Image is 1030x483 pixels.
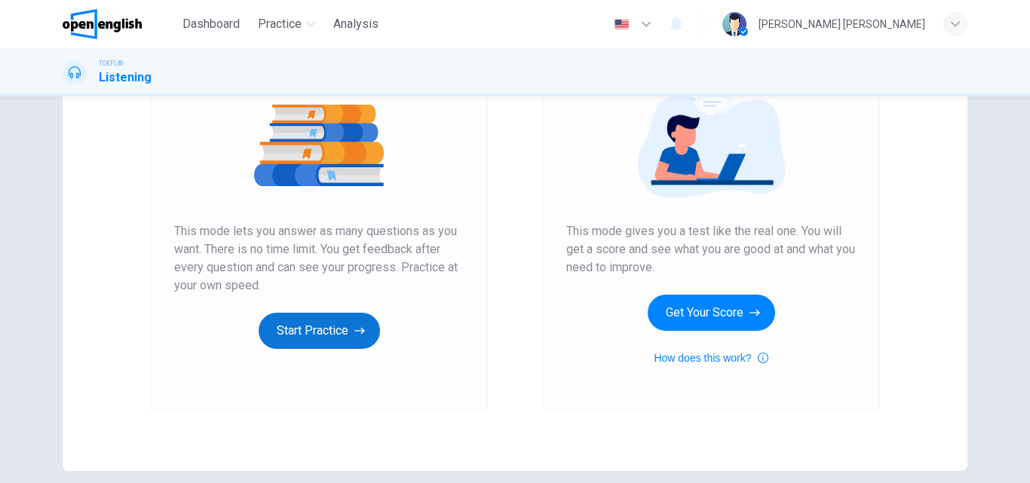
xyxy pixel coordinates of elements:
[333,15,379,33] span: Analysis
[99,69,152,87] h1: Listening
[63,9,142,39] img: OpenEnglish logo
[654,349,768,367] button: How does this work?
[759,15,925,33] div: [PERSON_NAME] [PERSON_NAME]
[182,15,240,33] span: Dashboard
[99,58,123,69] span: TOEFL®
[63,9,176,39] a: OpenEnglish logo
[648,295,775,331] button: Get Your Score
[174,222,464,295] span: This mode lets you answer as many questions as you want. There is no time limit. You get feedback...
[722,12,746,36] img: Profile picture
[252,11,321,38] button: Practice
[612,19,631,30] img: en
[566,222,856,277] span: This mode gives you a test like the real one. You will get a score and see what you are good at a...
[327,11,385,38] button: Analysis
[258,15,302,33] span: Practice
[259,313,380,349] button: Start Practice
[176,11,246,38] button: Dashboard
